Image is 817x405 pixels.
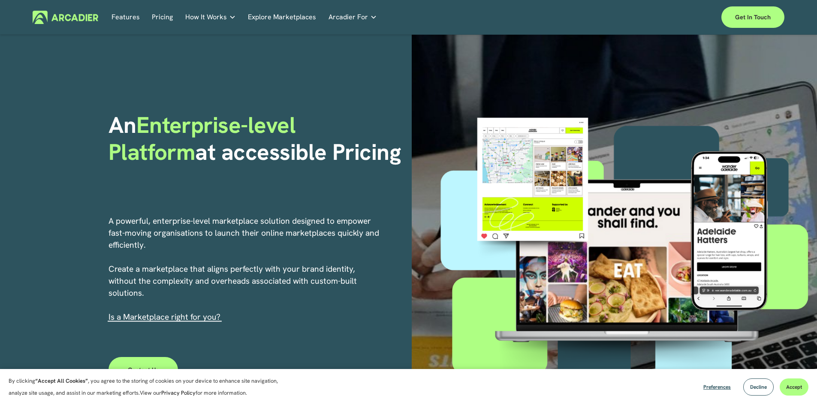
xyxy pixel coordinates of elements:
span: Preferences [703,384,731,390]
a: folder dropdown [329,11,377,24]
img: Arcadier [33,11,98,24]
a: s a Marketplace right for you? [111,312,220,322]
h1: An at accessible Pricing [109,112,406,165]
span: How It Works [185,11,227,23]
a: Explore Marketplaces [248,11,316,24]
a: Privacy Policy [161,389,196,396]
strong: “Accept All Cookies” [35,377,88,384]
p: A powerful, enterprise-level marketplace solution designed to empower fast-moving organisations t... [109,215,380,323]
span: Decline [750,384,767,390]
span: I [109,312,220,322]
span: Enterprise-level Platform [109,110,301,166]
a: Features [112,11,140,24]
span: Arcadier For [329,11,368,23]
a: folder dropdown [185,11,236,24]
iframe: Chat Widget [774,364,817,405]
a: Contact Us [109,357,178,383]
p: By clicking , you agree to the storing of cookies on your device to enhance site navigation, anal... [9,375,287,399]
a: Pricing [152,11,173,24]
button: Preferences [697,378,737,396]
a: Get in touch [721,6,784,28]
button: Decline [743,378,774,396]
